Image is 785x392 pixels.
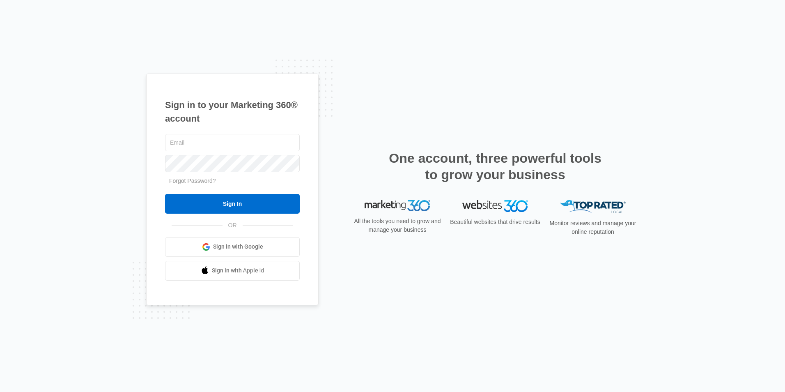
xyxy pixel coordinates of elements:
[386,150,604,183] h2: One account, three powerful tools to grow your business
[223,221,243,230] span: OR
[165,261,300,281] a: Sign in with Apple Id
[169,178,216,184] a: Forgot Password?
[449,218,541,226] p: Beautiful websites that drive results
[365,200,430,212] img: Marketing 360
[560,200,626,214] img: Top Rated Local
[165,237,300,257] a: Sign in with Google
[547,219,639,236] p: Monitor reviews and manage your online reputation
[351,217,443,234] p: All the tools you need to grow and manage your business
[165,134,300,151] input: Email
[462,200,528,212] img: Websites 360
[165,98,300,125] h1: Sign in to your Marketing 360® account
[212,266,264,275] span: Sign in with Apple Id
[165,194,300,214] input: Sign In
[213,242,263,251] span: Sign in with Google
